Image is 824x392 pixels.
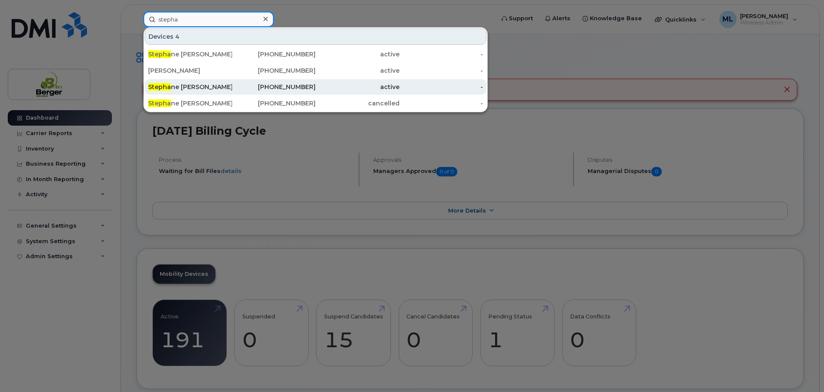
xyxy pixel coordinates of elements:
[400,50,483,59] div: -
[232,83,316,91] div: [PHONE_NUMBER]
[148,83,171,91] span: Stepha
[145,28,486,45] div: Devices
[145,46,486,62] a: Stephane [PERSON_NAME][PHONE_NUMBER]active-
[232,66,316,75] div: [PHONE_NUMBER]
[148,99,171,107] span: Stepha
[175,32,180,41] span: 4
[145,96,486,111] a: Stephane [PERSON_NAME][PHONE_NUMBER]cancelled-
[145,79,486,95] a: Stephane [PERSON_NAME][PHONE_NUMBER]active-
[316,50,400,59] div: active
[316,66,400,75] div: active
[148,83,232,91] div: ne [PERSON_NAME]
[232,50,316,59] div: [PHONE_NUMBER]
[316,99,400,108] div: cancelled
[316,83,400,91] div: active
[400,83,483,91] div: -
[148,50,171,58] span: Stepha
[148,50,232,59] div: ne [PERSON_NAME]
[148,66,232,75] div: [PERSON_NAME]
[400,99,483,108] div: -
[400,66,483,75] div: -
[145,63,486,78] a: [PERSON_NAME][PHONE_NUMBER]active-
[232,99,316,108] div: [PHONE_NUMBER]
[148,99,232,108] div: ne [PERSON_NAME]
